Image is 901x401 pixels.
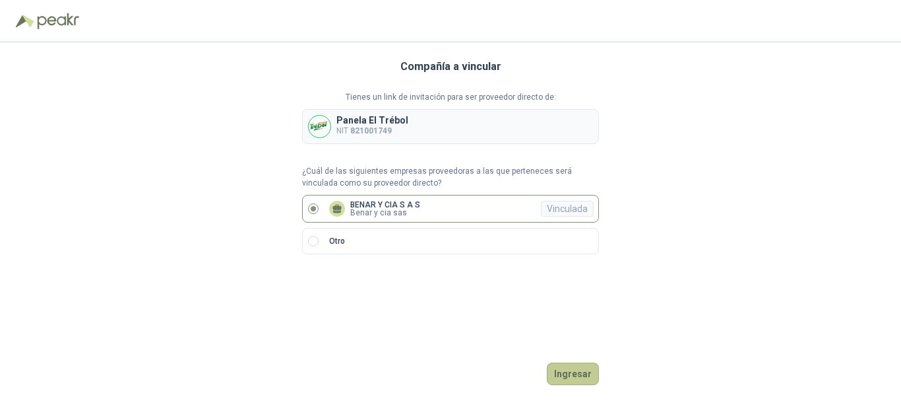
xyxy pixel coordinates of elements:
[329,235,345,248] p: Otro
[16,15,34,28] img: Logo
[547,363,599,385] button: Ingresar
[336,125,408,137] p: NIT
[302,165,599,190] p: ¿Cuál de las siguientes empresas proveedoras a las que perteneces será vinculada como su proveedo...
[37,13,79,29] img: Peakr
[400,58,501,75] h3: Compañía a vincular
[350,201,420,209] p: BENAR Y CIA S A S
[309,116,330,137] img: Company Logo
[350,126,392,135] b: 821001749
[350,209,420,217] p: Benar y cia sas
[541,201,594,217] div: Vinculada
[302,91,599,104] p: Tienes un link de invitación para ser proveedor directo de:
[336,116,408,125] p: Panela El Trébol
